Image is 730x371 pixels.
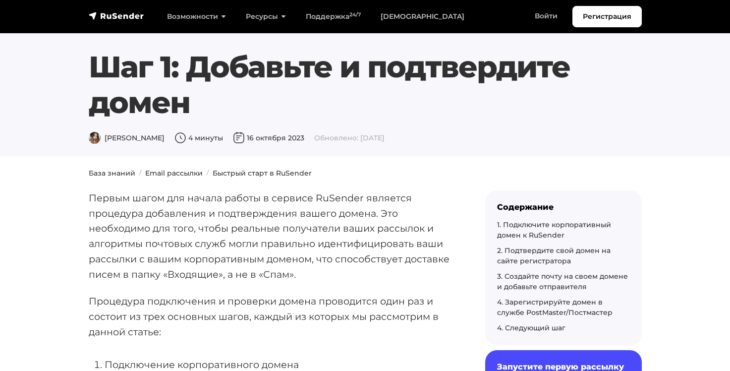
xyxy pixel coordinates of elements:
[497,323,565,332] a: 4. Следующий шаг
[497,272,628,291] a: 3. Создайте почту на своем домене и добавьте отправителя
[89,49,642,121] h1: Шаг 1: Добавьте и подтвердите домен
[233,132,245,144] img: Дата публикации
[157,6,236,27] a: Возможности
[89,133,165,142] span: [PERSON_NAME]
[371,6,474,27] a: [DEMOGRAPHIC_DATA]
[89,294,453,339] p: Процедура подключения и проверки домена проводится один раз и состоит из трех основных шагов, каж...
[174,132,186,144] img: Время чтения
[83,168,648,179] nav: breadcrumb
[233,133,304,142] span: 16 октября 2023
[296,6,371,27] a: Поддержка24/7
[213,169,312,178] a: Быстрый старт в RuSender
[236,6,296,27] a: Ресурсы
[497,220,611,240] a: 1. Подключите корпоративный домен к RuSender
[497,298,613,317] a: 4. Зарегистрируйте домен в службе PostMaster/Постмастер
[349,11,361,18] sup: 24/7
[89,169,135,178] a: База знаний
[145,169,203,178] a: Email рассылки
[525,6,567,26] a: Войти
[89,190,453,282] p: Первым шагом для начала работы в сервисе RuSender является процедура добавления и подтверждения в...
[174,133,223,142] span: 4 минуты
[89,11,144,21] img: RuSender
[497,246,611,265] a: 2. Подтвердите свой домен на сайте регистратора
[314,133,385,142] span: Обновлено: [DATE]
[572,6,642,27] a: Регистрация
[497,202,630,212] div: Содержание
